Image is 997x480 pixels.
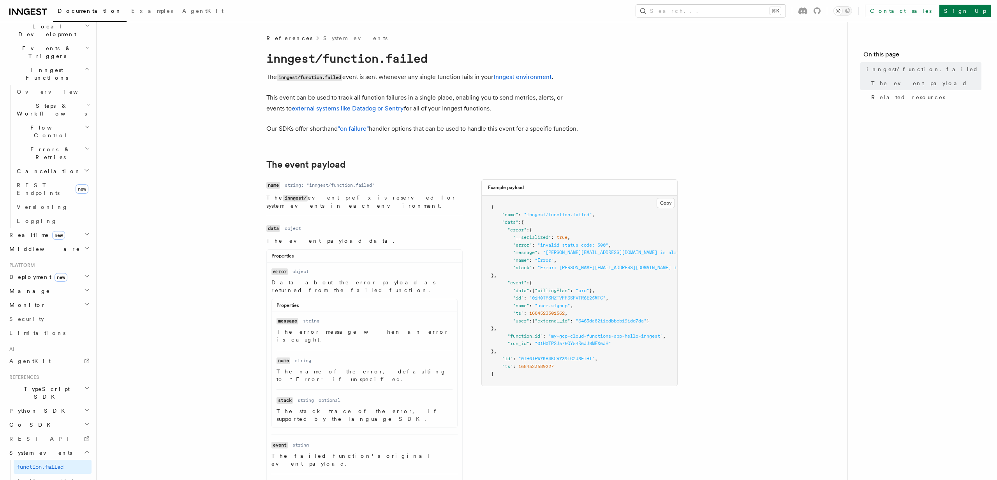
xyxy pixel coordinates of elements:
button: System events [6,446,92,460]
span: , [567,235,570,240]
span: Python SDK [6,407,70,415]
span: "function_id" [507,333,543,339]
span: } [646,318,649,324]
span: Versioning [17,204,68,210]
p: The event prefix is reserved for system events in each environment. [266,194,463,210]
span: : [529,318,532,324]
a: AgentKit [178,2,228,21]
span: } [589,288,592,293]
span: "6463da8211cdbbcb191dd7da" [576,318,646,324]
span: AgentKit [9,358,51,364]
button: Events & Triggers [6,41,92,63]
kbd: ⌘K [770,7,781,15]
span: : [529,258,532,263]
span: The event payload [871,79,967,87]
span: Inngest Functions [6,66,84,82]
span: 1684523501562 [529,310,565,316]
code: stack [277,397,293,404]
span: "error" [507,227,527,233]
span: Manage [6,287,50,295]
div: Properties [267,253,462,263]
button: Deploymentnew [6,270,92,284]
span: { [532,288,535,293]
a: Documentation [53,2,127,22]
p: The name of the error, defaulting to "Error" if unspecified. [277,368,453,383]
span: : [513,364,516,369]
span: inngest/function.failed [867,65,978,73]
span: "run_id" [507,341,529,346]
span: "name" [513,258,529,263]
a: inngest/function.failed [863,62,981,76]
button: Python SDK [6,404,92,418]
div: Inngest Functions [6,85,92,228]
dd: object [285,225,301,231]
span: Documentation [58,8,122,14]
dd: string: "inngest/function.failed" [285,182,375,188]
span: Security [9,316,44,322]
span: "name" [502,212,518,217]
span: , [554,258,557,263]
span: "__serialized" [513,235,551,240]
button: Cancellation [14,164,92,178]
span: "invalid status code: 500" [537,242,608,248]
span: : [551,235,554,240]
span: : [524,295,527,301]
button: Realtimenew [6,228,92,242]
button: Flow Control [14,121,92,142]
span: "my-gcp-cloud-functions-app-hello-inngest" [548,333,663,339]
span: "Error" [535,258,554,263]
a: The event payload [266,159,345,170]
span: References [266,34,312,42]
span: { [529,227,532,233]
a: function.failed [14,460,92,474]
span: "data" [502,219,518,225]
span: "id" [513,295,524,301]
span: : [529,303,532,308]
span: new [52,231,65,240]
span: Limitations [9,330,65,336]
span: } [491,326,494,331]
span: true [557,235,567,240]
span: : [529,288,532,293]
span: } [491,371,494,377]
p: Our SDKs offer shorthand handler options that can be used to handle this event for a specific fun... [266,123,578,134]
button: Middleware [6,242,92,256]
button: Errors & Retries [14,142,92,164]
span: : [527,227,529,233]
span: , [606,295,608,301]
button: Search...⌘K [636,5,786,17]
span: "01H0TPSJ576QY54R6JJ8MEX6JH" [535,341,611,346]
span: REST API [9,436,76,442]
p: Data about the error payload as returned from the failed function. [271,279,458,294]
span: "01H0TPW7KB4KCR739TG2J3FTHT" [518,356,595,361]
p: This event can be used to track all function failures in a single place, enabling you to send met... [266,92,578,114]
span: : [518,212,521,217]
a: Inngest environment [493,73,552,81]
span: : [513,356,516,361]
span: "name" [513,303,529,308]
span: Errors & Retries [14,145,85,161]
span: REST Endpoints [17,182,60,196]
span: Deployment [6,273,67,281]
span: : [518,219,521,225]
a: Sign Up [939,5,991,17]
span: Realtime [6,231,65,239]
span: "stack" [513,265,532,270]
span: Go SDK [6,421,55,429]
a: The event payload [868,76,981,90]
button: Steps & Workflows [14,99,92,121]
a: Contact sales [865,5,936,17]
dd: string [292,442,309,448]
a: REST Endpointsnew [14,178,92,200]
button: Go SDK [6,418,92,432]
button: Toggle dark mode [833,6,852,16]
button: Monitor [6,298,92,312]
span: "billingPlan" [535,288,570,293]
code: inngest/function.failed [266,51,428,65]
p: The event is sent whenever any single function fails in your . [266,72,578,83]
span: "ts" [502,364,513,369]
span: TypeScript SDK [6,385,84,401]
span: , [570,303,573,308]
span: : [532,265,535,270]
span: } [491,349,494,354]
